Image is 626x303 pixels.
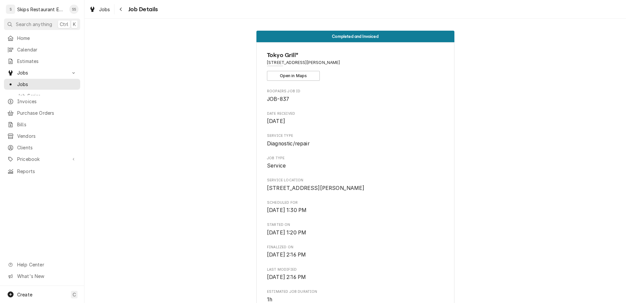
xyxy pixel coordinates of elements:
[267,51,444,81] div: Client Information
[267,229,306,236] span: [DATE] 1:20 PM
[17,261,76,268] span: Help Center
[4,271,80,282] a: Go to What's New
[17,168,77,175] span: Reports
[267,207,307,213] span: [DATE] 1:30 PM
[17,35,77,42] span: Home
[267,163,286,169] span: Service
[4,79,80,90] a: Jobs
[267,178,444,192] div: Service Location
[99,6,110,13] span: Jobs
[267,95,444,103] span: Roopairs Job ID
[267,222,444,227] span: Started On
[17,144,77,151] span: Clients
[17,109,77,116] span: Purchase Orders
[267,156,444,161] span: Job Type
[267,118,285,124] span: [DATE]
[17,292,32,297] span: Create
[4,56,80,67] a: Estimates
[116,4,126,15] button: Navigate back
[4,166,80,177] a: Reports
[6,5,15,14] div: S
[17,121,77,128] span: Bills
[256,31,454,42] div: Status
[267,252,306,258] span: [DATE] 2:16 PM
[267,156,444,170] div: Job Type
[267,206,444,214] span: Scheduled For
[267,71,320,81] button: Open in Maps
[332,34,379,39] span: Completed and Invoiced
[267,267,444,272] span: Last Modified
[267,111,444,125] div: Date Received
[267,117,444,125] span: Date Received
[17,46,77,53] span: Calendar
[73,21,76,28] span: K
[267,133,444,147] div: Service Type
[267,289,444,294] span: Estimated Job Duration
[17,58,77,65] span: Estimates
[17,92,77,99] span: Job Series
[4,18,80,30] button: Search anythingCtrlK
[267,51,444,60] span: Name
[60,21,68,28] span: Ctrl
[86,4,113,15] a: Jobs
[267,222,444,236] div: Started On
[16,21,52,28] span: Search anything
[17,133,77,139] span: Vendors
[69,5,79,14] div: SS
[126,5,158,14] span: Job Details
[267,140,310,147] span: Diagnostic/repair
[267,162,444,170] span: Job Type
[4,67,80,78] a: Go to Jobs
[267,274,306,280] span: [DATE] 2:16 PM
[69,5,79,14] div: Shan Skipper's Avatar
[17,69,67,76] span: Jobs
[267,267,444,281] div: Last Modified
[267,178,444,183] span: Service Location
[4,142,80,153] a: Clients
[17,98,77,105] span: Invoices
[267,229,444,237] span: Started On
[17,6,66,13] div: Skips Restaurant Equipment
[73,291,76,298] span: C
[267,60,444,66] span: Address
[17,273,76,280] span: What's New
[4,44,80,55] a: Calendar
[267,200,444,205] span: Scheduled For
[4,154,80,165] a: Go to Pricebook
[267,140,444,148] span: Service Type
[4,131,80,141] a: Vendors
[4,90,80,101] a: Job Series
[267,273,444,281] span: Last Modified
[4,33,80,44] a: Home
[267,245,444,259] div: Finalized On
[4,119,80,130] a: Bills
[267,245,444,250] span: Finalized On
[267,89,444,103] div: Roopairs Job ID
[4,96,80,107] a: Invoices
[267,184,444,192] span: Service Location
[4,259,80,270] a: Go to Help Center
[267,96,289,102] span: JOB-837
[17,81,77,88] span: Jobs
[4,107,80,118] a: Purchase Orders
[267,200,444,214] div: Scheduled For
[267,89,444,94] span: Roopairs Job ID
[267,111,444,116] span: Date Received
[267,296,272,303] span: 1h
[267,251,444,259] span: Finalized On
[267,185,365,191] span: [STREET_ADDRESS][PERSON_NAME]
[267,133,444,138] span: Service Type
[17,156,67,163] span: Pricebook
